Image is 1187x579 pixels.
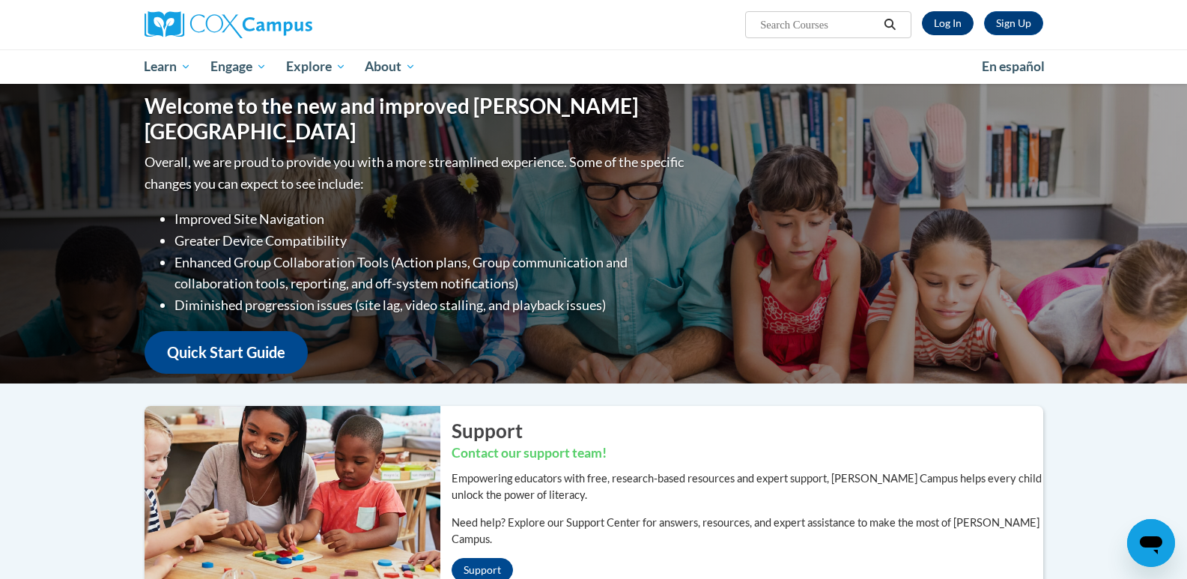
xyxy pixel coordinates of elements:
a: Log In [922,11,974,35]
li: Diminished progression issues (site lag, video stalling, and playback issues) [174,294,687,316]
input: Search Courses [759,16,878,34]
h1: Welcome to the new and improved [PERSON_NAME][GEOGRAPHIC_DATA] [145,94,687,144]
span: Explore [286,58,346,76]
a: Register [984,11,1043,35]
li: Greater Device Compatibility [174,230,687,252]
iframe: Button to launch messaging window [1127,519,1175,567]
span: Engage [210,58,267,76]
a: En español [972,51,1054,82]
img: Cox Campus [145,11,312,38]
span: En español [982,58,1045,74]
a: Explore [276,49,356,84]
a: About [355,49,425,84]
p: Empowering educators with free, research-based resources and expert support, [PERSON_NAME] Campus... [452,470,1043,503]
a: Quick Start Guide [145,331,308,374]
a: Learn [135,49,201,84]
p: Need help? Explore our Support Center for answers, resources, and expert assistance to make the m... [452,515,1043,548]
li: Improved Site Navigation [174,208,687,230]
span: Learn [144,58,191,76]
a: Engage [201,49,276,84]
div: Main menu [122,49,1066,84]
p: Overall, we are proud to provide you with a more streamlined experience. Some of the specific cha... [145,151,687,195]
h3: Contact our support team! [452,444,1043,463]
span: About [365,58,416,76]
a: Cox Campus [145,11,429,38]
button: Search [878,16,901,34]
li: Enhanced Group Collaboration Tools (Action plans, Group communication and collaboration tools, re... [174,252,687,295]
h2: Support [452,417,1043,444]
